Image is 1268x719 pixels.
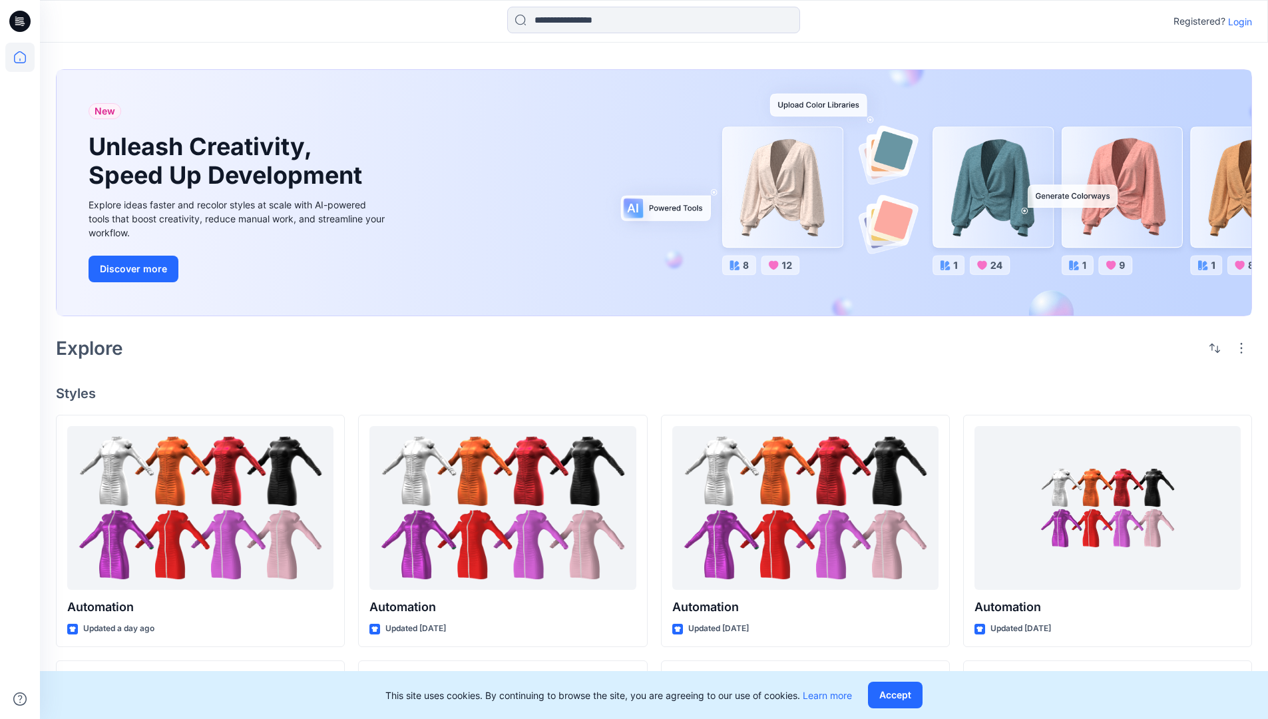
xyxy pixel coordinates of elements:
[56,385,1252,401] h4: Styles
[369,426,636,591] a: Automation
[1173,13,1225,29] p: Registered?
[974,598,1241,616] p: Automation
[89,256,388,282] a: Discover more
[83,622,154,636] p: Updated a day ago
[67,426,333,591] a: Automation
[56,338,123,359] h2: Explore
[89,198,388,240] div: Explore ideas faster and recolor styles at scale with AI-powered tools that boost creativity, red...
[95,103,115,119] span: New
[974,426,1241,591] a: Automation
[868,682,923,708] button: Accept
[385,688,852,702] p: This site uses cookies. By continuing to browse the site, you are agreeing to our use of cookies.
[990,622,1051,636] p: Updated [DATE]
[803,690,852,701] a: Learn more
[688,622,749,636] p: Updated [DATE]
[89,132,368,190] h1: Unleash Creativity, Speed Up Development
[67,598,333,616] p: Automation
[672,426,939,591] a: Automation
[89,256,178,282] button: Discover more
[1228,15,1252,29] p: Login
[385,622,446,636] p: Updated [DATE]
[369,598,636,616] p: Automation
[672,598,939,616] p: Automation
